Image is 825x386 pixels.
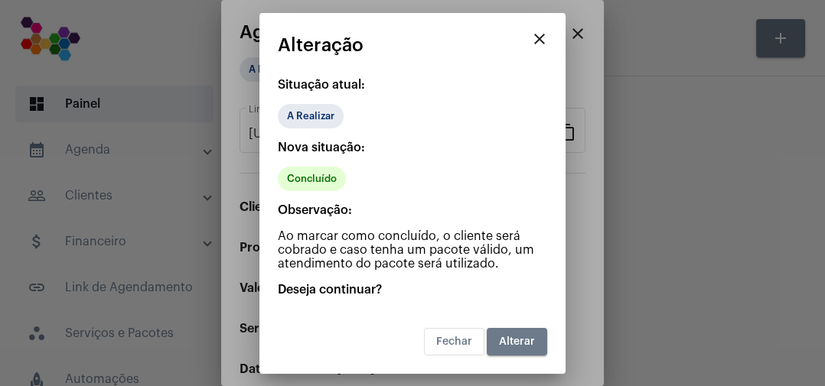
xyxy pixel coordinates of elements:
mat-chip: A Realizar [278,104,344,128]
p: Nova situação: [278,141,547,154]
button: Alterar [487,328,547,355]
p: Observação: [278,203,547,217]
mat-chip: Concluído [278,167,346,191]
p: Situação atual: [278,78,547,92]
span: Alteração [278,35,364,55]
button: Fechar [424,328,484,355]
span: Alterar [499,336,535,347]
p: Ao marcar como concluído, o cliente será cobrado e caso tenha um pacote válido, um atendimento do... [278,229,547,271]
mat-icon: close [530,30,549,48]
span: Fechar [436,336,472,347]
p: Deseja continuar? [278,283,547,297]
